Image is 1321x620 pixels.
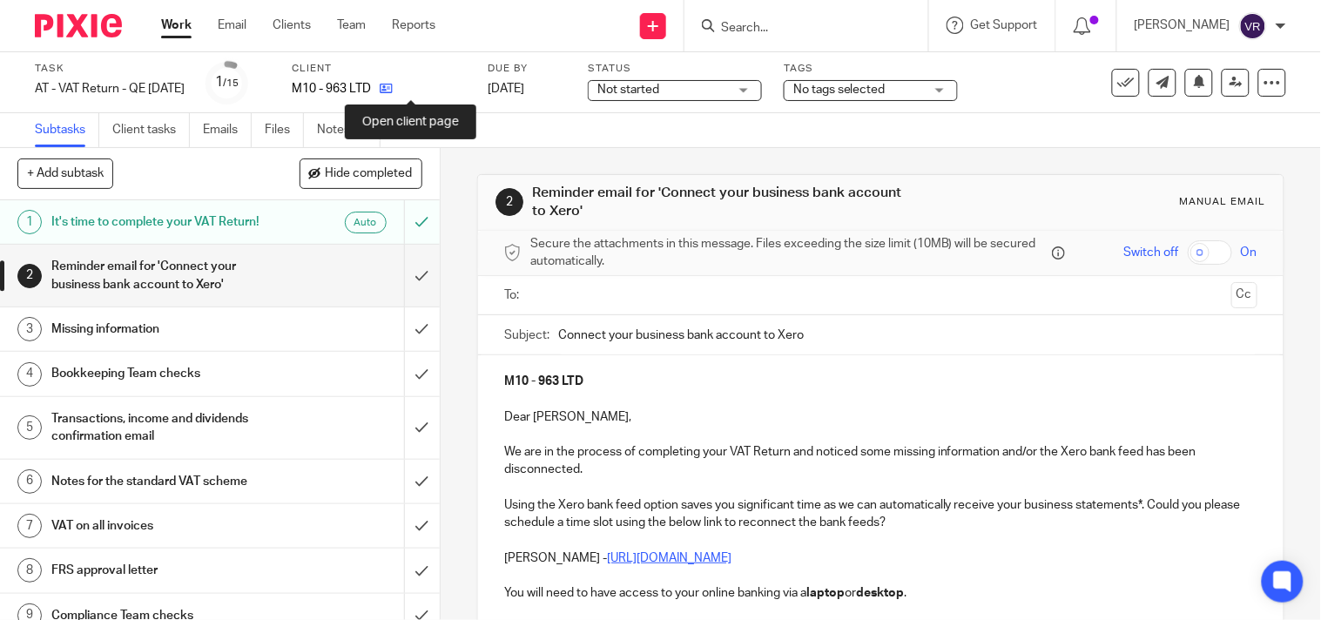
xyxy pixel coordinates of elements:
div: 4 [17,362,42,387]
label: To: [504,286,523,304]
p: Dear [PERSON_NAME], [504,408,1257,426]
label: Tags [784,62,958,76]
h1: It's time to complete your VAT Return! [51,209,275,235]
h1: Transactions, income and dividends confirmation email [51,406,275,450]
a: Work [161,17,192,34]
label: Due by [488,62,566,76]
strong: M10 - 963 LTD [504,375,583,387]
label: Subject: [504,327,549,344]
p: M10 - 963 LTD [292,80,371,98]
div: 2 [17,264,42,288]
span: On [1241,244,1257,261]
small: /15 [224,78,239,88]
img: Pixie [35,14,122,37]
a: [URL][DOMAIN_NAME] [607,552,731,564]
div: AT - VAT Return - QE 31-07-2025 [35,80,185,98]
p: [PERSON_NAME] [1135,17,1230,34]
div: 1 [216,72,239,92]
button: Cc [1231,282,1257,308]
span: Secure the attachments in this message. Files exceeding the size limit (10MB) will be secured aut... [530,235,1048,271]
p: Using the Xero bank feed option saves you significant time as we can automatically receive your b... [504,496,1257,532]
div: 8 [17,558,42,583]
div: 1 [17,210,42,234]
span: [DATE] [488,83,524,95]
button: Hide completed [300,158,422,188]
a: Emails [203,113,252,147]
label: Client [292,62,466,76]
span: Hide completed [326,167,413,181]
div: Manual email [1180,195,1266,209]
a: Audit logs [394,113,461,147]
a: Email [218,17,246,34]
div: 7 [17,514,42,538]
h1: Reminder email for 'Connect your business bank account to Xero' [51,253,275,298]
div: 6 [17,469,42,494]
h1: Reminder email for 'Connect your business bank account to Xero' [532,184,918,221]
span: Switch off [1124,244,1179,261]
div: Auto [345,212,387,233]
a: Team [337,17,366,34]
h1: VAT on all invoices [51,513,275,539]
p: You will need to have access to your online banking via a or . [504,584,1257,602]
button: + Add subtask [17,158,113,188]
a: Clients [273,17,311,34]
label: Status [588,62,762,76]
p: We are in the process of completing your VAT Return and noticed some missing information and/or t... [504,443,1257,479]
span: No tags selected [793,84,886,96]
div: AT - VAT Return - QE [DATE] [35,80,185,98]
h1: FRS approval letter [51,557,275,583]
a: Notes (0) [317,113,381,147]
strong: laptop [806,587,845,599]
p: [PERSON_NAME] - [504,549,1257,567]
input: Search [719,21,876,37]
a: Reports [392,17,435,34]
h1: Notes for the standard VAT scheme [51,468,275,495]
strong: desktop [856,587,904,599]
a: Files [265,113,304,147]
div: 5 [17,415,42,440]
img: svg%3E [1239,12,1267,40]
div: 2 [495,188,523,216]
a: Subtasks [35,113,99,147]
h1: Missing information [51,316,275,342]
span: Not started [597,84,659,96]
h1: Bookkeeping Team checks [51,361,275,387]
label: Task [35,62,185,76]
span: Get Support [971,19,1038,31]
a: Client tasks [112,113,190,147]
div: 3 [17,317,42,341]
